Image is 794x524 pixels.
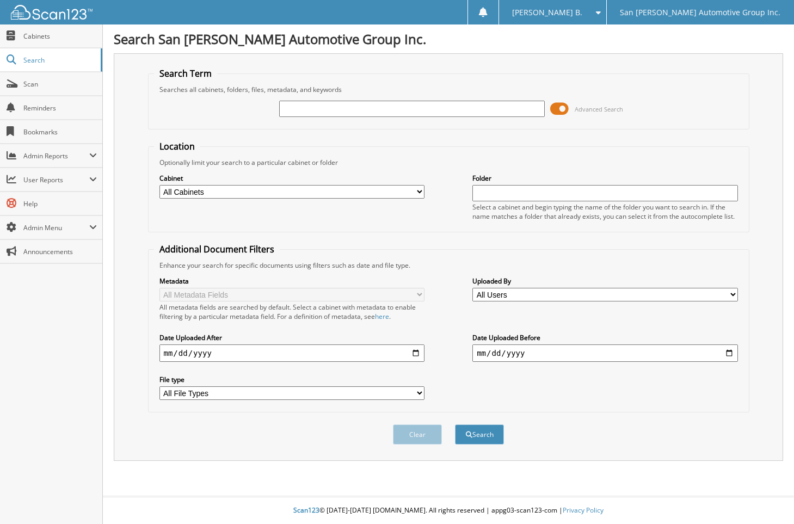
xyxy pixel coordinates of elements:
[512,9,582,16] span: [PERSON_NAME] B.
[23,32,97,41] span: Cabinets
[23,56,95,65] span: Search
[154,67,217,79] legend: Search Term
[159,375,424,384] label: File type
[563,505,604,515] a: Privacy Policy
[620,9,780,16] span: San [PERSON_NAME] Automotive Group Inc.
[455,424,504,445] button: Search
[154,243,280,255] legend: Additional Document Filters
[375,312,389,321] a: here
[154,158,743,167] div: Optionally limit your search to a particular cabinet or folder
[472,276,737,286] label: Uploaded By
[154,261,743,270] div: Enhance your search for specific documents using filters such as date and file type.
[103,497,794,524] div: © [DATE]-[DATE] [DOMAIN_NAME]. All rights reserved | appg03-scan123-com |
[159,333,424,342] label: Date Uploaded After
[393,424,442,445] button: Clear
[159,344,424,362] input: start
[23,223,89,232] span: Admin Menu
[23,175,89,184] span: User Reports
[114,30,783,48] h1: Search San [PERSON_NAME] Automotive Group Inc.
[159,276,424,286] label: Metadata
[159,174,424,183] label: Cabinet
[23,151,89,161] span: Admin Reports
[154,85,743,94] div: Searches all cabinets, folders, files, metadata, and keywords
[23,247,97,256] span: Announcements
[23,79,97,89] span: Scan
[293,505,319,515] span: Scan123
[11,5,93,20] img: scan123-logo-white.svg
[23,127,97,137] span: Bookmarks
[159,303,424,321] div: All metadata fields are searched by default. Select a cabinet with metadata to enable filtering b...
[472,174,737,183] label: Folder
[154,140,200,152] legend: Location
[472,202,737,221] div: Select a cabinet and begin typing the name of the folder you want to search in. If the name match...
[472,333,737,342] label: Date Uploaded Before
[472,344,737,362] input: end
[23,103,97,113] span: Reminders
[575,105,623,113] span: Advanced Search
[23,199,97,208] span: Help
